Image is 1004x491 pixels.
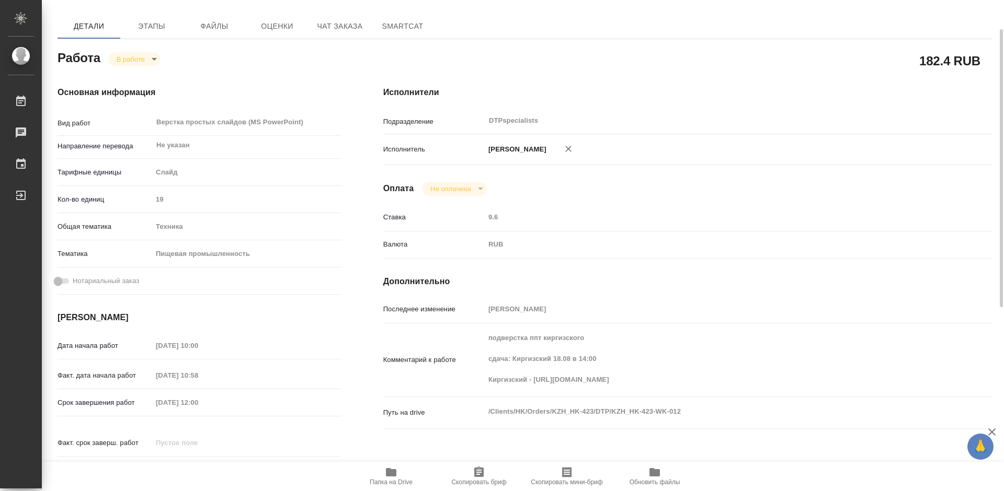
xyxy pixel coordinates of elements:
[127,20,177,33] span: Этапы
[523,462,611,491] button: Скопировать мини-бриф
[485,329,942,389] textarea: подверстка ппт киргизского сдача: Киргизский 18.08 в 14:00 Киргизский - [URL][DOMAIN_NAME]
[967,434,994,460] button: 🙏
[58,118,152,128] p: Вид работ
[485,144,546,155] p: [PERSON_NAME]
[427,184,474,193] button: Не оплачена
[58,221,152,232] p: Общая тематика
[972,436,989,458] span: 🙏
[383,407,485,418] p: Путь на drive
[531,478,602,486] span: Скопировать мини-бриф
[152,435,244,450] input: Пустое поле
[58,167,152,178] p: Тарифные единицы
[383,304,485,314] p: Последнее изменение
[152,192,341,207] input: Пустое поле
[252,20,302,33] span: Оценки
[189,20,239,33] span: Файлы
[58,86,341,99] h4: Основная информация
[108,52,161,66] div: В работе
[485,209,942,225] input: Пустое поле
[485,301,942,317] input: Пустое поле
[485,403,942,420] textarea: /Clients/HK/Orders/KZH_HK-423/DTP/KZH_HK-423-WK-012
[485,236,942,253] div: RUB
[383,355,485,365] p: Комментарий к работе
[378,20,428,33] span: SmartCat
[370,478,413,486] span: Папка на Drive
[383,144,485,155] p: Исполнитель
[58,341,152,351] p: Дата начала работ
[58,311,341,324] h4: [PERSON_NAME]
[422,182,486,196] div: В работе
[919,52,980,69] h2: 182.4 RUB
[152,163,341,181] div: Слайд
[383,212,485,223] p: Ставка
[58,48,100,66] h2: Работа
[58,249,152,259] p: Тематика
[58,194,152,205] p: Кол-во единиц
[347,462,435,491] button: Папка на Drive
[383,182,414,195] h4: Оплата
[113,55,148,64] button: В работе
[383,239,485,250] p: Валюта
[73,276,139,286] span: Нотариальный заказ
[611,462,699,491] button: Обновить файлы
[451,478,506,486] span: Скопировать бриф
[152,338,244,353] input: Пустое поле
[315,20,365,33] span: Чат заказа
[58,398,152,408] p: Срок завершения работ
[557,137,580,160] button: Удалить исполнителя
[383,86,992,99] h4: Исполнители
[58,141,152,151] p: Направление перевода
[58,438,152,448] p: Факт. срок заверш. работ
[152,395,244,410] input: Пустое поле
[152,218,341,236] div: Техника
[383,116,485,127] p: Подразделение
[435,462,523,491] button: Скопировать бриф
[64,20,114,33] span: Детали
[152,245,341,263] div: Пищевая промышленность
[152,368,244,383] input: Пустое поле
[58,370,152,381] p: Факт. дата начала работ
[630,478,680,486] span: Обновить файлы
[383,275,992,288] h4: Дополнительно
